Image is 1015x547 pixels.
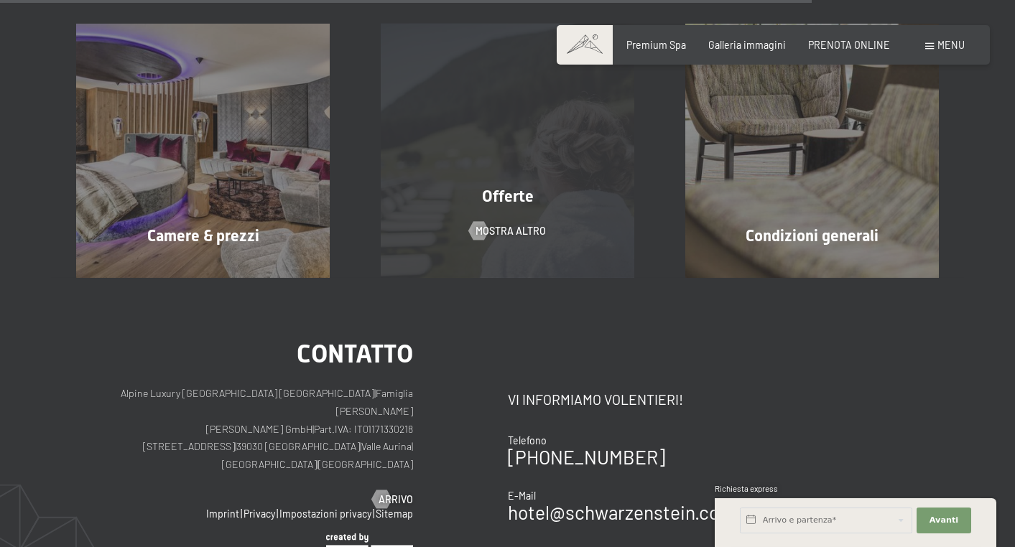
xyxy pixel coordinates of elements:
[235,440,236,452] span: |
[412,440,413,452] span: |
[746,227,879,245] span: Condizioni generali
[241,508,242,520] span: |
[708,39,786,51] a: Galleria immagini
[482,187,534,205] span: Offerte
[147,227,259,245] span: Camere & prezzi
[360,440,361,452] span: |
[374,387,376,399] span: |
[312,423,314,435] span: |
[715,484,778,493] span: Richiesta express
[297,339,413,368] span: Contatto
[76,385,413,473] p: Alpine Luxury [GEOGRAPHIC_DATA] [GEOGRAPHIC_DATA] Famiglia [PERSON_NAME] [PERSON_NAME] GmbH Part....
[373,508,374,520] span: |
[379,492,413,507] span: Arrivo
[356,24,660,277] a: Vacanze in Trentino Alto Adige all'Hotel Schwarzenstein Offerte mostra altro
[937,39,965,51] span: Menu
[508,446,665,468] a: [PHONE_NUMBER]
[508,501,735,523] a: hotel@schwarzenstein.com
[277,508,278,520] span: |
[626,39,686,51] a: Premium Spa
[659,24,964,277] a: Vacanze in Trentino Alto Adige all'Hotel Schwarzenstein Condizioni generali
[317,458,318,470] span: |
[279,508,371,520] a: Impostazioni privacy
[508,490,536,502] span: E-Mail
[930,515,958,526] span: Avanti
[476,224,546,238] span: mostra altro
[51,24,356,277] a: Vacanze in Trentino Alto Adige all'Hotel Schwarzenstein Camere & prezzi
[376,508,413,520] a: Sitemap
[508,434,547,447] span: Telefono
[244,508,275,520] a: Privacy
[808,39,890,51] a: PRENOTA ONLINE
[206,508,239,520] a: Imprint
[917,508,971,533] button: Avanti
[508,391,683,408] span: Vi informiamo volentieri!
[372,492,413,507] a: Arrivo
